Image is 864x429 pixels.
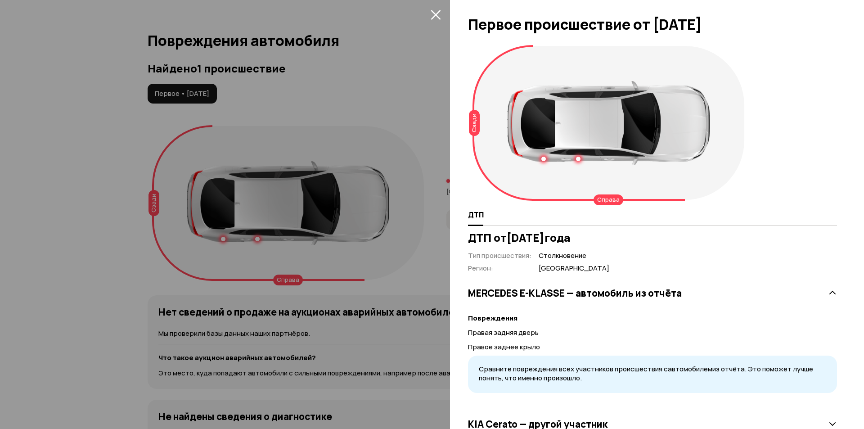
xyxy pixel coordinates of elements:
div: Сзади [469,110,480,136]
span: [GEOGRAPHIC_DATA] [539,264,609,273]
div: Справа [594,194,623,205]
p: Правая задняя дверь [468,328,837,338]
span: ДТП [468,210,484,219]
p: Правое заднее крыло [468,342,837,352]
h3: MERCEDES E-KLASSE — автомобиль из отчёта [468,287,682,299]
span: Столкновение [539,251,609,261]
strong: Повреждения [468,313,517,323]
span: Регион : [468,263,493,273]
button: закрыть [428,7,443,22]
h3: ДТП от [DATE] года [468,231,837,244]
span: Сравните повреждения всех участников происшествия с автомобилем из отчёта. Это поможет лучше поня... [479,364,813,383]
span: Тип происшествия : [468,251,531,260]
